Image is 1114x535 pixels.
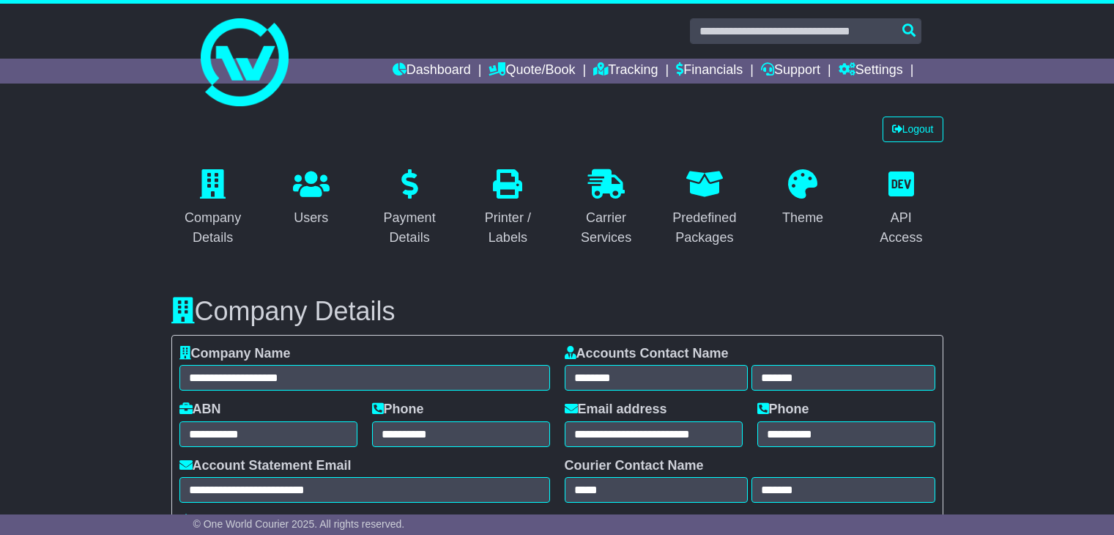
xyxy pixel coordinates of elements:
a: Payment Details [368,164,451,253]
div: Theme [782,208,823,228]
a: API Access [859,164,943,253]
a: Settings [839,59,903,84]
div: Company Details [181,208,245,248]
label: Account Statement Email [179,458,352,474]
a: Carrier Services [565,164,648,253]
label: ABN [179,402,221,418]
div: Carrier Services [574,208,639,248]
a: Predefined Packages [663,164,746,253]
label: Email address [565,402,667,418]
div: Payment Details [377,208,442,248]
label: Phone [757,402,809,418]
span: © One World Courier 2025. All rights reserved. [193,518,405,530]
h3: Company Details [171,297,943,326]
a: Quote/Book [489,59,575,84]
a: Printer / Labels [466,164,549,253]
label: Phone [372,402,424,418]
div: Users [293,208,330,228]
label: Courier Contact Name [565,458,704,474]
div: Predefined Packages [672,208,737,248]
div: Printer / Labels [475,208,540,248]
div: API Access [869,208,933,248]
a: Dashboard [393,59,471,84]
a: Financials [676,59,743,84]
a: Company Details [171,164,255,253]
a: Tracking [593,59,658,84]
a: Support [761,59,820,84]
a: Theme [773,164,833,233]
a: Logout [883,117,943,142]
a: Users [283,164,339,233]
label: Company Name [179,346,291,362]
label: Accounts Contact Name [565,346,729,362]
